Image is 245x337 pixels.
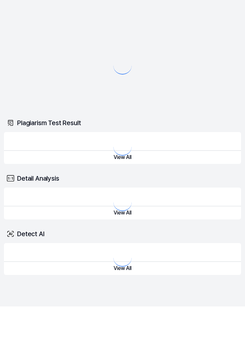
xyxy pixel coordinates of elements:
[4,210,241,216] a: View All
[4,154,241,160] a: View All
[4,225,241,243] div: Detect AI
[4,151,241,164] button: View All
[4,114,241,132] div: Plagiarism Test Result
[4,265,241,271] a: View All
[4,206,241,219] button: View All
[4,169,241,188] div: Detail Analysis
[4,262,241,275] button: View All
